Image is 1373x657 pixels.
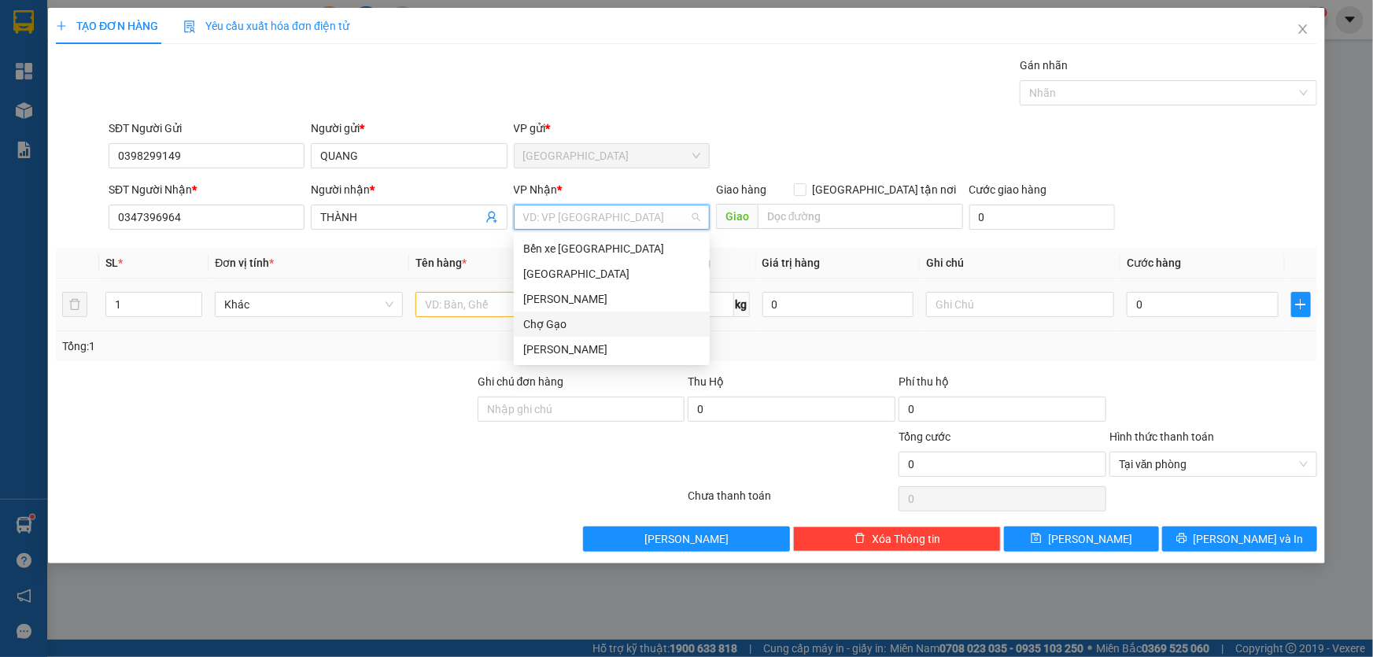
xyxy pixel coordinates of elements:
[1119,452,1308,476] span: Tại văn phòng
[523,341,700,358] div: [PERSON_NAME]
[56,20,158,32] span: TẠO ĐƠN HÀNG
[899,430,950,443] span: Tổng cước
[762,257,821,269] span: Giá trị hàng
[215,257,274,269] span: Đơn vị tính
[514,286,710,312] div: Cao Tốc
[62,292,87,317] button: delete
[1281,8,1325,52] button: Close
[872,530,940,548] span: Xóa Thông tin
[1292,298,1310,311] span: plus
[806,181,963,198] span: [GEOGRAPHIC_DATA] tận nơi
[415,257,467,269] span: Tên hàng
[514,261,710,286] div: Sài Gòn
[583,526,791,552] button: [PERSON_NAME]
[56,20,67,31] span: plus
[734,292,750,317] span: kg
[899,373,1106,397] div: Phí thu hộ
[1162,526,1317,552] button: printer[PERSON_NAME] và In
[1020,59,1068,72] label: Gán nhãn
[523,240,700,257] div: Bến xe [GEOGRAPHIC_DATA]
[762,292,914,317] input: 0
[969,183,1047,196] label: Cước giao hàng
[514,312,710,337] div: Chợ Gạo
[1291,292,1311,317] button: plus
[758,204,963,229] input: Dọc đường
[523,265,700,282] div: [GEOGRAPHIC_DATA]
[1127,257,1181,269] span: Cước hàng
[514,120,710,137] div: VP gửi
[478,397,685,422] input: Ghi chú đơn hàng
[1109,430,1214,443] label: Hình thức thanh toán
[1297,23,1309,35] span: close
[1194,530,1304,548] span: [PERSON_NAME] và In
[716,183,766,196] span: Giao hàng
[514,337,710,362] div: Nguyễn Văn Nguyễn
[224,293,393,316] span: Khác
[687,487,898,515] div: Chưa thanh toán
[523,144,700,168] span: Sài Gòn
[105,257,118,269] span: SL
[716,204,758,229] span: Giao
[415,292,603,317] input: VD: Bàn, Ghế
[523,316,700,333] div: Chợ Gạo
[1004,526,1159,552] button: save[PERSON_NAME]
[311,181,507,198] div: Người nhận
[969,205,1115,230] input: Cước giao hàng
[485,211,498,223] span: user-add
[183,20,349,32] span: Yêu cầu xuất hóa đơn điện tử
[311,120,507,137] div: Người gửi
[926,292,1114,317] input: Ghi Chú
[183,20,196,33] img: icon
[920,248,1120,279] th: Ghi chú
[1048,530,1132,548] span: [PERSON_NAME]
[514,236,710,261] div: Bến xe Tiền Giang
[62,338,530,355] div: Tổng: 1
[109,181,304,198] div: SĐT Người Nhận
[644,530,729,548] span: [PERSON_NAME]
[854,533,866,545] span: delete
[523,290,700,308] div: [PERSON_NAME]
[514,183,558,196] span: VP Nhận
[478,375,564,388] label: Ghi chú đơn hàng
[688,375,724,388] span: Thu Hộ
[793,526,1001,552] button: deleteXóa Thông tin
[1031,533,1042,545] span: save
[1176,533,1187,545] span: printer
[109,120,304,137] div: SĐT Người Gửi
